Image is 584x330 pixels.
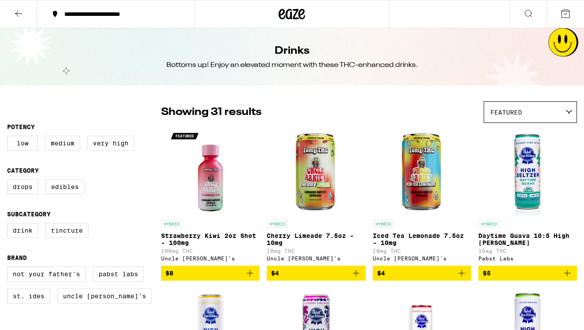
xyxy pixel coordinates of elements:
p: Cherry Limeade 7.5oz - 10mg [267,232,365,246]
button: Add to bag [373,266,471,281]
a: Open page for Strawberry Kiwi 2oz Shot - 100mg from Uncle Arnie's [161,127,260,266]
a: Open page for Iced Tea Lemonade 7.5oz - 10mg from Uncle Arnie's [373,127,471,266]
button: Add to bag [478,266,577,281]
p: 10mg THC [373,248,471,254]
label: Drink [7,223,38,238]
div: Bottoms up! Enjoy an elevated moment with these THC-enhanced drinks. [166,60,418,70]
p: HYBRID [267,220,288,228]
legend: Category [7,167,39,174]
label: St. Ides [7,289,50,304]
p: Strawberry Kiwi 2oz Shot - 100mg [161,232,260,246]
div: Pabst Labs [478,256,577,261]
label: Low [7,136,38,151]
h1: Drinks [275,44,309,59]
a: Open page for Cherry Limeade 7.5oz - 10mg from Uncle Arnie's [267,127,365,266]
button: Add to bag [267,266,365,281]
img: Pabst Labs - Daytime Guava 10:5 High Seltzer [484,127,572,215]
div: Uncle [PERSON_NAME]'s [267,256,365,261]
label: Edibles [45,179,84,194]
p: HYBRID [478,220,500,228]
legend: Brand [7,254,27,261]
label: Drops [7,179,38,194]
label: Not Your Father's [7,267,86,282]
p: Daytime Guava 10:5 High [PERSON_NAME] [478,232,577,246]
div: Uncle [PERSON_NAME]'s [161,256,260,261]
span: Featured [490,109,522,116]
img: Uncle Arnie's - Strawberry Kiwi 2oz Shot - 100mg [166,127,254,215]
p: 10mg THC [267,248,365,254]
label: Very High [87,136,134,151]
p: HYBRID [373,220,394,228]
p: Showing 31 results [161,105,261,120]
div: Uncle [PERSON_NAME]'s [373,256,471,261]
img: Uncle Arnie's - Iced Tea Lemonade 7.5oz - 10mg [378,127,466,215]
button: Add to bag [161,266,260,281]
p: 15mg THC [478,248,577,254]
legend: Potency [7,123,35,130]
img: Uncle Arnie's - Cherry Limeade 7.5oz - 10mg [272,127,360,215]
label: Medium [45,136,80,151]
p: 100mg THC [161,248,260,254]
p: HYBRID [161,220,182,228]
span: $4 [271,270,279,277]
p: Iced Tea Lemonade 7.5oz - 10mg [373,232,471,246]
label: Tincture [45,223,88,238]
label: Uncle [PERSON_NAME]'s [57,289,152,304]
label: Pabst Labs [93,267,144,282]
span: $4 [377,270,385,277]
a: Open page for Daytime Guava 10:5 High Seltzer from Pabst Labs [478,127,577,266]
span: $5 [483,270,491,277]
span: $8 [165,270,173,277]
legend: Subcategory [7,211,51,218]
